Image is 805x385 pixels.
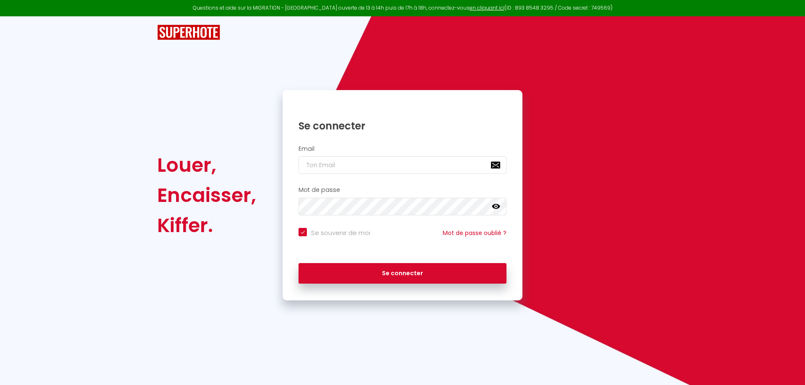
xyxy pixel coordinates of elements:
img: SuperHote logo [157,25,220,40]
div: Kiffer. [157,210,256,240]
h2: Mot de passe [299,186,506,194]
div: Encaisser, [157,180,256,210]
button: Se connecter [299,263,506,284]
a: Mot de passe oublié ? [443,229,506,237]
h2: Email [299,145,506,152]
a: en cliquant ici [470,4,504,11]
h1: Se connecter [299,119,506,132]
input: Ton Email [299,156,506,174]
div: Louer, [157,150,256,180]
